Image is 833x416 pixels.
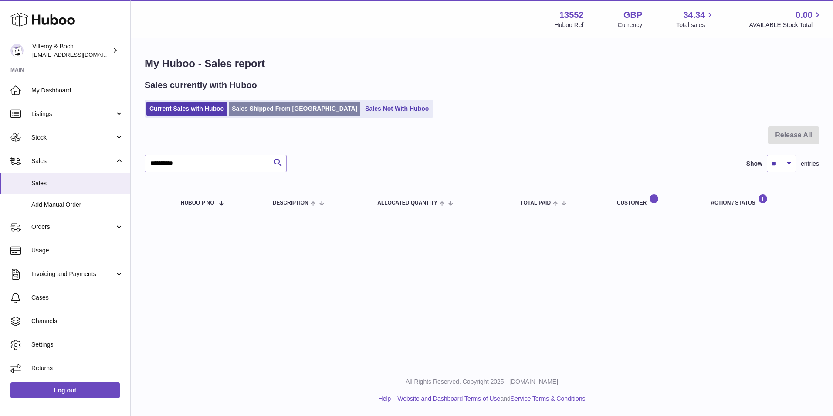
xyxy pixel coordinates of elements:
span: entries [801,160,819,168]
div: Customer [617,194,694,206]
span: Total sales [676,21,715,29]
li: and [394,395,585,403]
a: Service Terms & Conditions [511,395,586,402]
span: ALLOCATED Quantity [377,200,437,206]
a: Log out [10,382,120,398]
span: 34.34 [683,9,705,21]
span: Huboo P no [181,200,214,206]
span: AVAILABLE Stock Total [749,21,823,29]
span: Cases [31,293,124,302]
span: Add Manual Order [31,201,124,209]
label: Show [746,160,762,168]
span: [EMAIL_ADDRESS][DOMAIN_NAME] [32,51,128,58]
span: Returns [31,364,124,372]
h2: Sales currently with Huboo [145,79,257,91]
strong: 13552 [559,9,584,21]
a: Current Sales with Huboo [146,102,227,116]
span: My Dashboard [31,86,124,95]
a: Help [379,395,391,402]
span: 0.00 [796,9,813,21]
span: Usage [31,246,124,255]
div: Currency [618,21,643,29]
div: Villeroy & Boch [32,42,111,59]
span: Sales [31,179,124,188]
span: Invoicing and Payments [31,270,115,278]
a: Sales Shipped From [GEOGRAPHIC_DATA] [229,102,360,116]
h1: My Huboo - Sales report [145,57,819,71]
img: internalAdmin-13552@internal.huboo.com [10,44,24,57]
p: All Rights Reserved. Copyright 2025 - [DOMAIN_NAME] [138,378,826,386]
span: Sales [31,157,115,165]
span: Stock [31,133,115,142]
span: Description [273,200,308,206]
span: Listings [31,110,115,118]
span: Total paid [520,200,551,206]
a: Website and Dashboard Terms of Use [397,395,500,402]
span: Channels [31,317,124,325]
span: Settings [31,341,124,349]
div: Action / Status [711,194,810,206]
strong: GBP [623,9,642,21]
a: 0.00 AVAILABLE Stock Total [749,9,823,29]
a: 34.34 Total sales [676,9,715,29]
span: Orders [31,223,115,231]
div: Huboo Ref [555,21,584,29]
a: Sales Not With Huboo [362,102,432,116]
